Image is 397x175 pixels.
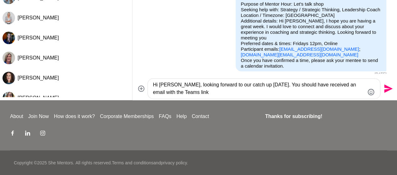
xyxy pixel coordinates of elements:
[3,32,15,44] div: Lisa
[3,52,15,64] div: Kate Smyth
[8,113,26,120] a: About
[161,160,187,165] a: privacy policy
[3,52,15,64] img: K
[189,113,212,120] a: Contact
[279,46,359,52] a: [EMAIL_ADDRESS][DOMAIN_NAME]
[18,15,59,20] span: [PERSON_NAME]
[3,92,15,104] img: J
[375,72,387,77] time: 2025-07-30T10:49:28.155Z
[3,32,15,44] img: L
[174,113,189,120] a: Help
[26,113,51,120] a: Join Now
[14,160,74,166] p: Copyright © 2025 She Mentors .
[18,55,59,60] span: [PERSON_NAME]
[367,88,375,96] button: Emoji picker
[3,12,15,24] div: Hayley Scott
[241,58,381,69] p: Once you have confirmed a time, please ask your mentee to send a calendar invitation.
[112,160,153,165] a: Terms and conditions
[97,113,156,120] a: Corporate Memberships
[18,75,59,80] span: [PERSON_NAME]
[241,1,381,58] p: Purpose of Mentor Hour: Let's talk shop Seeking help with: Strategy / Strategic Thinking, Leaders...
[241,52,358,57] a: [DOMAIN_NAME][EMAIL_ADDRESS][DOMAIN_NAME]
[10,130,15,138] a: Facebook
[75,160,188,166] p: All rights reserved. and .
[3,92,15,104] div: Jeanene Tracy
[40,130,45,138] a: Instagram
[25,130,30,138] a: LinkedIn
[3,72,15,84] div: Julia Ridout
[265,113,383,120] h4: Thanks for subscribing!
[153,81,364,96] textarea: Type your message
[156,113,174,120] a: FAQs
[18,35,59,40] span: [PERSON_NAME]
[3,72,15,84] img: J
[3,12,15,24] img: H
[380,82,394,96] button: Send
[18,95,59,100] span: [PERSON_NAME]
[51,113,98,120] a: How does it work?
